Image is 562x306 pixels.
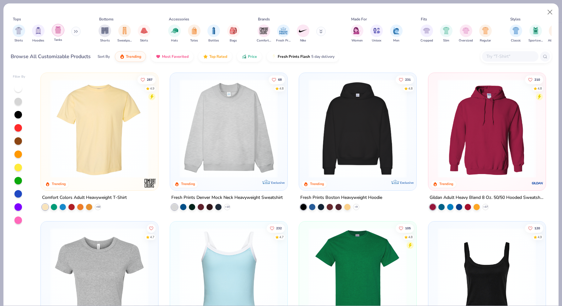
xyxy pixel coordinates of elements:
div: filter for Unisex [370,25,383,43]
div: filter for Hats [168,25,181,43]
button: Trending [115,51,146,62]
div: filter for Shirts [13,25,25,43]
img: a90f7c54-8796-4cb2-9d6e-4e9644cfe0fe [281,79,385,178]
img: Gildan logo [531,177,543,189]
span: Hats [171,38,178,43]
button: filter button [207,25,220,43]
button: filter button [510,25,522,43]
div: 4.8 [538,86,542,91]
span: + 60 [96,205,100,209]
span: 105 [405,227,411,230]
img: 01756b78-01f6-4cc6-8d8a-3c30c1a0c8ac [435,79,539,178]
span: Fresh Prints [276,38,291,43]
div: filter for Shorts [99,25,111,43]
div: filter for Fresh Prints [276,25,291,43]
div: filter for Sweatpants [117,25,132,43]
button: filter button [528,25,543,43]
div: filter for Hoodies [32,25,45,43]
img: Bottles Image [210,27,217,34]
img: Oversized Image [462,27,469,34]
span: Shirts [14,38,23,43]
button: filter button [32,25,45,43]
div: 4.7 [150,235,154,239]
button: filter button [276,25,291,43]
span: Exclusive [271,180,284,184]
span: Sweatpants [117,38,132,43]
button: Like [147,224,156,232]
div: filter for Classic [510,25,522,43]
div: 4.9 [538,235,542,239]
button: filter button [297,25,309,43]
span: 120 [534,227,540,230]
img: Comfort Colors logo [144,177,156,189]
span: Shorts [100,38,110,43]
div: Fresh Prints Denver Mock Neck Heavyweight Sweatshirt [171,194,283,201]
div: Sort By [98,54,110,59]
div: Filter By [13,74,25,79]
img: Fresh Prints Image [279,26,288,36]
img: flash.gif [271,54,276,59]
button: Close [544,6,556,18]
img: Nike Image [298,26,308,36]
div: Brands [258,16,270,22]
img: 029b8af0-80e6-406f-9fdc-fdf898547912 [47,79,152,178]
div: filter for Slim [440,25,452,43]
span: + 9 [355,205,358,209]
button: filter button [52,25,64,43]
button: Like [525,224,543,232]
button: filter button [168,25,181,43]
span: 287 [147,78,153,81]
div: Gildan Adult Heavy Blend 8 Oz. 50/50 Hooded Sweatshirt [430,194,544,201]
button: filter button [117,25,132,43]
span: Fresh Prints Flash [278,54,310,59]
span: Top Rated [209,54,227,59]
span: Classic [511,38,521,43]
button: filter button [479,25,492,43]
button: filter button [440,25,452,43]
div: filter for Men [390,25,403,43]
span: + 37 [483,205,488,209]
span: Bags [230,38,237,43]
div: Bottoms [99,16,114,22]
div: filter for Regular [479,25,492,43]
span: 210 [534,78,540,81]
button: filter button [420,25,433,43]
button: Most Favorited [151,51,193,62]
button: Price [237,51,262,62]
span: 68 [278,78,282,81]
div: Accessories [169,16,189,22]
div: Comfort Colors Adult Heavyweight T-Shirt [42,194,127,201]
img: Classic Image [512,27,520,34]
img: Hats Image [171,27,178,34]
span: Hoodies [32,38,44,43]
div: filter for Comfort Colors [257,25,271,43]
div: filter for Oversized [459,25,473,43]
span: Unisex [372,38,381,43]
div: Styles [510,16,521,22]
button: Like [525,75,543,84]
input: Try "T-Shirt" [486,53,534,60]
img: trending.gif [120,54,125,59]
span: Cropped [420,38,433,43]
div: 4.8 [408,235,413,239]
button: Top Rated [198,51,232,62]
div: filter for Nike [297,25,309,43]
button: Like [137,75,156,84]
img: Shirts Image [15,27,22,34]
div: Tops [13,16,21,22]
div: filter for Women [351,25,363,43]
div: Fresh Prints Boston Heavyweight Hoodie [300,194,382,201]
div: filter for Bags [227,25,240,43]
button: filter button [13,25,25,43]
span: Sportswear [528,38,543,43]
div: 4.9 [150,86,154,91]
button: Like [396,75,414,84]
span: Regular [480,38,491,43]
div: 4.7 [279,235,284,239]
img: Hoodies Image [35,27,42,34]
img: Men Image [393,27,400,34]
img: Sweatpants Image [121,27,128,34]
span: 231 [405,78,411,81]
span: Totes [190,38,198,43]
button: filter button [390,25,403,43]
